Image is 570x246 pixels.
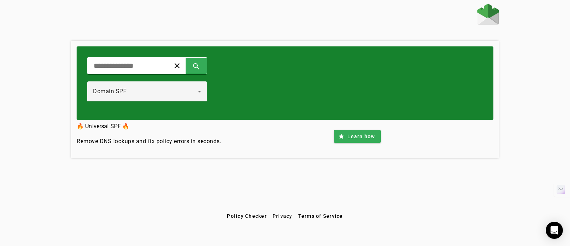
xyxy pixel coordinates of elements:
[298,213,343,219] span: Terms of Service
[334,130,380,143] button: Learn how
[295,210,346,222] button: Terms of Service
[77,121,221,131] h3: 🔥 Universal SPF 🔥
[477,4,499,27] a: Home
[347,133,375,140] span: Learn how
[93,88,126,95] span: Domain SPF
[546,222,563,239] div: Open Intercom Messenger
[224,210,270,222] button: Policy Checker
[227,213,267,219] span: Policy Checker
[77,137,221,146] h4: Remove DNS lookups and fix policy errors in seconds.
[273,213,292,219] span: Privacy
[270,210,295,222] button: Privacy
[477,4,499,25] img: Fraudmarc Logo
